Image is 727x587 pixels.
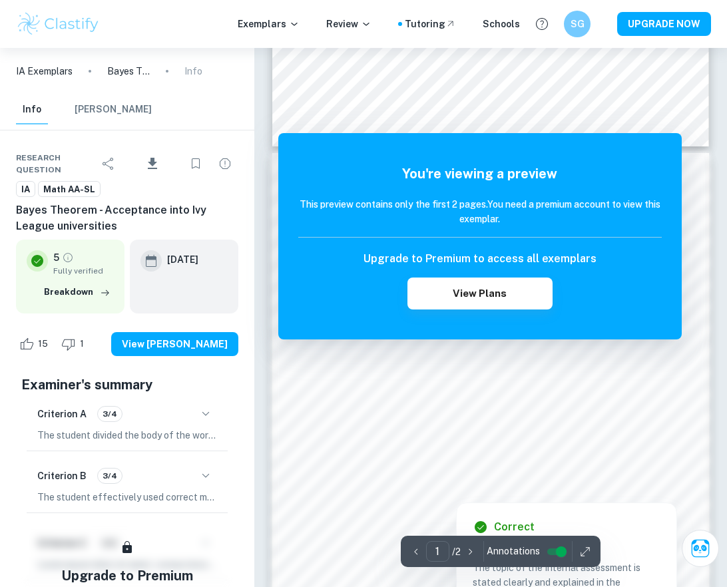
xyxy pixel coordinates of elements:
[16,181,35,198] a: IA
[487,544,540,558] span: Annotations
[62,252,74,264] a: Grade fully verified
[73,337,91,351] span: 1
[75,95,152,124] button: [PERSON_NAME]
[31,337,55,351] span: 15
[16,202,238,234] h6: Bayes Theorem - Acceptance into Ivy League universities
[37,469,87,483] h6: Criterion B
[16,95,48,124] button: Info
[212,150,238,177] div: Report issue
[531,13,553,35] button: Help and Feedback
[570,17,585,31] h6: SG
[53,250,59,265] p: 5
[107,64,150,79] p: Bayes Theorem - Acceptance into Ivy League universities
[167,252,198,267] h6: [DATE]
[37,490,217,504] p: The student effectively used correct mathematical notation, symbols, and terminology throughout t...
[238,17,300,31] p: Exemplars
[617,12,711,36] button: UPGRADE NOW
[452,544,461,559] p: / 2
[37,407,87,421] h6: Criterion A
[38,181,101,198] a: Math AA-SL
[37,428,217,443] p: The student divided the body of the work into clear subsections, providing a logical and understa...
[182,150,209,177] div: Bookmark
[17,183,35,196] span: IA
[41,282,114,302] button: Breakdown
[483,17,520,31] a: Schools
[98,470,122,482] span: 3/4
[58,333,91,355] div: Dislike
[363,251,597,267] h6: Upgrade to Premium to access all exemplars
[21,375,233,395] h5: Examiner's summary
[124,146,180,181] div: Download
[682,530,719,567] button: Ask Clai
[16,152,95,176] span: Research question
[298,164,661,184] h5: You're viewing a preview
[16,11,101,37] img: Clastify logo
[184,64,202,79] p: Info
[16,333,55,355] div: Like
[98,408,122,420] span: 3/4
[298,197,661,226] h6: This preview contains only the first 2 pages. You need a premium account to view this exemplar.
[564,11,591,37] button: SG
[326,17,371,31] p: Review
[405,17,456,31] a: Tutoring
[16,64,73,79] a: IA Exemplars
[407,278,553,309] button: View Plans
[111,332,238,356] button: View [PERSON_NAME]
[53,265,114,277] span: Fully verified
[39,183,100,196] span: Math AA-SL
[95,150,122,177] div: Share
[494,519,535,535] h6: Correct
[61,566,193,586] h5: Upgrade to Premium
